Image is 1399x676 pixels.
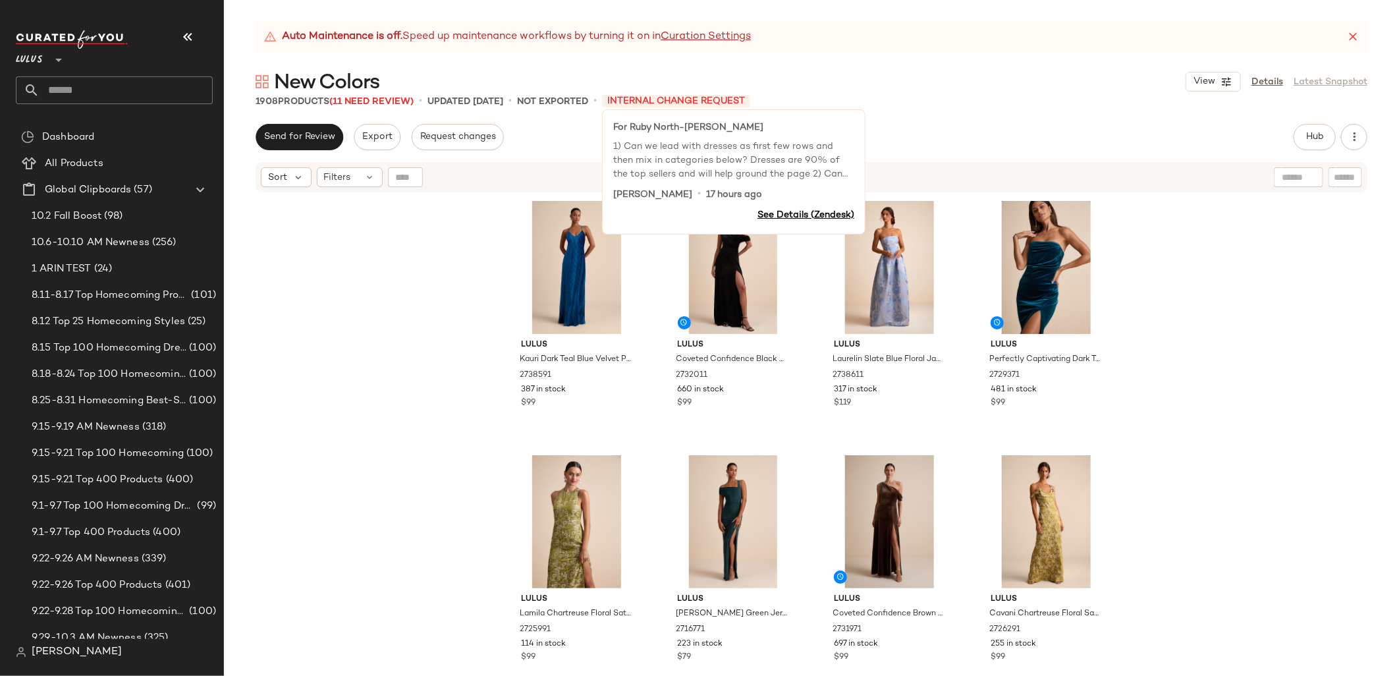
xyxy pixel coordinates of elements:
[274,70,379,96] span: New Colors
[184,446,213,461] span: (100)
[282,29,402,45] strong: Auto Maintenance is off.
[989,370,1020,381] span: 2729371
[678,638,723,650] span: 223 in stock
[32,341,186,356] span: 8.15 Top 100 Homecoming Dresses
[21,130,34,144] img: svg%3e
[991,638,1036,650] span: 255 in stock
[194,499,216,514] span: (99)
[520,370,551,381] span: 2738591
[45,183,131,198] span: Global Clipboards
[678,594,789,606] span: Lulus
[980,201,1112,334] img: 2729371_03_detail_2025-09-08.jpg
[1294,124,1336,150] button: Hub
[32,314,185,329] span: 8.12 Top 25 Homecoming Styles
[32,420,140,435] span: 9.15-9.19 AM Newness
[521,384,566,396] span: 387 in stock
[667,455,800,588] img: 2716771_02_front_2025-09-09.jpg
[991,594,1102,606] span: Lulus
[757,210,854,220] a: See Details (Zendesk)
[324,171,351,184] span: Filters
[32,209,101,224] span: 10.2 Fall Boost
[32,472,163,488] span: 9.15-9.21 Top 400 Products
[613,140,854,181] p: 1) Can we lead with dresses as first few rows and then mix in categories below? Dresses are 90% o...
[521,652,535,663] span: $99
[45,156,103,171] span: All Products
[510,455,643,588] img: 2725991_03_detail_2025-09-05.jpg
[678,397,692,409] span: $99
[263,29,751,45] div: Speed up maintenance workflows by turning it on in
[16,45,43,69] span: Lulus
[412,124,504,150] button: Request changes
[989,354,1101,366] span: Perfectly Captivating Dark Teal Velvet Strapless Maxi Dress
[92,262,113,277] span: (24)
[520,608,631,620] span: Lamila Chartreuse Floral Satin Column Maxi Dress
[188,288,216,303] span: (101)
[32,367,186,382] span: 8.18-8.24 Top 100 Homecoming Dresses
[1193,76,1215,87] span: View
[142,631,169,646] span: (325)
[989,624,1020,636] span: 2726291
[521,638,566,650] span: 114 in stock
[32,288,188,303] span: 8.11-8.17 Top Homecoming Product
[268,171,287,184] span: Sort
[101,209,123,224] span: (98)
[256,124,343,150] button: Send for Review
[508,94,512,109] span: •
[256,75,269,88] img: svg%3e
[32,631,142,646] span: 9.29-10.3 AM Newness
[139,551,167,567] span: (339)
[1305,132,1324,142] span: Hub
[354,124,400,150] button: Export
[32,393,186,408] span: 8.25-8.31 Homecoming Best-Sellers
[991,384,1037,396] span: 481 in stock
[150,235,177,250] span: (256)
[521,594,632,606] span: Lulus
[602,95,750,107] span: INTERNAL CHANGE REQUEST
[32,525,150,540] span: 9.1-9.7 Top 400 Products
[32,604,186,619] span: 9.22-9.28 Top 100 Homecoming Dresses
[989,608,1101,620] span: Cavani Chartreuse Floral Satin Asymmetrical Maxi Dress
[32,551,139,567] span: 9.22-9.26 AM Newness
[834,594,945,606] span: Lulus
[991,652,1005,663] span: $99
[256,97,278,107] span: 1908
[520,624,551,636] span: 2725991
[834,652,848,663] span: $99
[991,339,1102,351] span: Lulus
[263,132,335,142] span: Send for Review
[521,339,632,351] span: Lulus
[186,367,216,382] span: (100)
[676,354,788,366] span: Coveted Confidence Black Velvet Asymmetrical Maxi Dress
[521,397,535,409] span: $99
[16,30,128,49] img: cfy_white_logo.C9jOOHJF.svg
[706,188,762,202] span: 17 hours ago
[186,341,216,356] span: (100)
[613,121,854,134] p: For Ruby North-[PERSON_NAME]
[834,339,945,351] span: Lulus
[661,29,751,45] a: Curation Settings
[150,525,180,540] span: (400)
[163,472,194,488] span: (400)
[32,644,122,660] span: [PERSON_NAME]
[678,384,725,396] span: 660 in stock
[329,97,414,107] span: (11 Need Review)
[16,647,26,658] img: svg%3e
[833,608,944,620] span: Coveted Confidence Brown Velvet Asymmetrical Maxi Dress
[32,499,194,514] span: 9.1-9.7 Top 100 Homecoming Dresses
[427,95,503,109] p: updated [DATE]
[131,183,152,198] span: (57)
[678,339,789,351] span: Lulus
[698,186,701,202] span: •
[185,314,206,329] span: (25)
[1251,75,1283,89] a: Details
[32,262,92,277] span: 1 ARIN TEST
[419,94,422,109] span: •
[676,370,708,381] span: 2732011
[991,397,1005,409] span: $99
[256,95,414,109] div: Products
[186,393,216,408] span: (100)
[32,446,184,461] span: 9.15-9.21 Top 100 Homecoming
[362,132,393,142] span: Export
[140,420,167,435] span: (318)
[834,638,878,650] span: 697 in stock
